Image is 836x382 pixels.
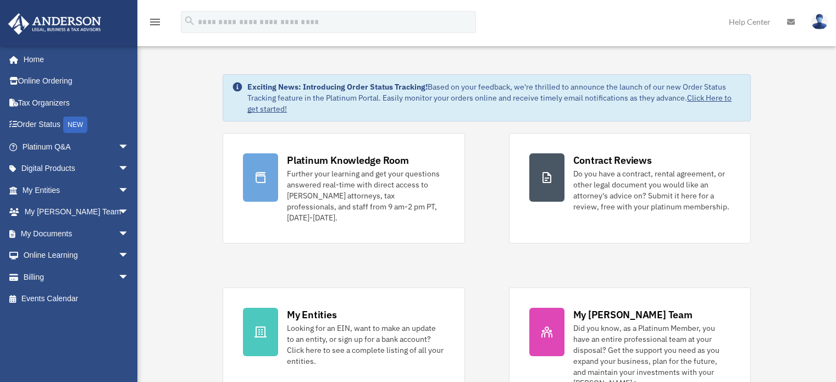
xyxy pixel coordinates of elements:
[573,168,730,212] div: Do you have a contract, rental agreement, or other legal document you would like an attorney's ad...
[8,136,146,158] a: Platinum Q&Aarrow_drop_down
[811,14,828,30] img: User Pic
[223,133,464,243] a: Platinum Knowledge Room Further your learning and get your questions answered real-time with dire...
[8,158,146,180] a: Digital Productsarrow_drop_down
[118,179,140,202] span: arrow_drop_down
[8,245,146,267] a: Online Learningarrow_drop_down
[287,308,336,322] div: My Entities
[573,153,652,167] div: Contract Reviews
[184,15,196,27] i: search
[148,19,162,29] a: menu
[8,266,146,288] a: Billingarrow_drop_down
[509,133,751,243] a: Contract Reviews Do you have a contract, rental agreement, or other legal document you would like...
[118,266,140,289] span: arrow_drop_down
[118,136,140,158] span: arrow_drop_down
[8,288,146,310] a: Events Calendar
[118,201,140,224] span: arrow_drop_down
[8,114,146,136] a: Order StatusNEW
[8,92,146,114] a: Tax Organizers
[573,308,693,322] div: My [PERSON_NAME] Team
[8,223,146,245] a: My Documentsarrow_drop_down
[118,245,140,267] span: arrow_drop_down
[118,223,140,245] span: arrow_drop_down
[8,48,140,70] a: Home
[8,179,146,201] a: My Entitiesarrow_drop_down
[247,82,428,92] strong: Exciting News: Introducing Order Status Tracking!
[8,201,146,223] a: My [PERSON_NAME] Teamarrow_drop_down
[63,117,87,133] div: NEW
[148,15,162,29] i: menu
[8,70,146,92] a: Online Ordering
[287,168,444,223] div: Further your learning and get your questions answered real-time with direct access to [PERSON_NAM...
[118,158,140,180] span: arrow_drop_down
[287,153,409,167] div: Platinum Knowledge Room
[247,93,732,114] a: Click Here to get started!
[247,81,741,114] div: Based on your feedback, we're thrilled to announce the launch of our new Order Status Tracking fe...
[5,13,104,35] img: Anderson Advisors Platinum Portal
[287,323,444,367] div: Looking for an EIN, want to make an update to an entity, or sign up for a bank account? Click her...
